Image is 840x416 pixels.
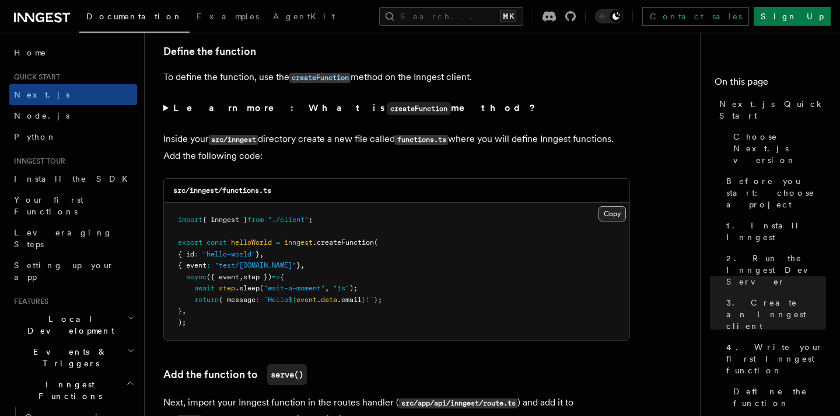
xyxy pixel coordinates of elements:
span: ({ event [206,273,239,281]
a: Choose Next.js version [729,126,826,171]
span: from [247,216,264,224]
span: , [300,261,304,269]
span: { message [219,296,256,304]
span: Your first Functions [14,195,83,216]
span: = [276,238,280,247]
a: Leveraging Steps [9,222,137,255]
span: data [321,296,337,304]
span: Leveraging Steps [14,228,113,249]
span: ( [374,238,378,247]
a: Your first Functions [9,189,137,222]
span: Define the function [733,386,826,409]
span: { id [178,250,194,258]
span: .email [337,296,362,304]
span: Documentation [86,12,183,21]
a: Next.js [9,84,137,105]
button: Local Development [9,308,137,341]
a: Node.js [9,105,137,126]
p: To define the function, use the method on the Inngest client. [163,69,630,86]
button: Events & Triggers [9,341,137,374]
span: Inngest Functions [9,379,126,402]
span: event [296,296,317,304]
span: }; [374,296,382,304]
span: Features [9,297,48,306]
span: "test/[DOMAIN_NAME]" [215,261,296,269]
h4: On this page [715,75,826,93]
code: createFunction [387,102,451,115]
span: await [194,284,215,292]
span: } [296,261,300,269]
span: .createFunction [313,238,374,247]
button: Search...⌘K [379,7,523,26]
a: Add the function toserve() [163,364,307,385]
span: 2. Run the Inngest Dev Server [726,252,826,287]
span: , [325,284,329,292]
a: AgentKit [266,4,342,32]
span: : [206,261,211,269]
a: createFunction [289,71,351,82]
code: createFunction [289,73,351,83]
a: 2. Run the Inngest Dev Server [722,248,826,292]
a: Examples [190,4,266,32]
span: } [178,307,182,315]
code: src/inngest [209,135,258,145]
span: step [219,284,235,292]
span: Next.js [14,90,69,99]
code: serve() [267,364,307,385]
span: 4. Write your first Inngest function [726,341,826,376]
code: functions.ts [395,135,448,145]
a: 3. Create an Inngest client [722,292,826,337]
span: => [272,273,280,281]
span: const [206,238,227,247]
span: . [317,296,321,304]
a: Contact sales [642,7,749,26]
span: { [280,273,284,281]
span: ); [349,284,358,292]
span: 3. Create an Inngest client [726,297,826,332]
span: , [239,273,243,281]
a: Python [9,126,137,147]
span: Next.js Quick Start [719,98,826,122]
span: "wait-a-moment" [264,284,325,292]
strong: Learn more: What is method? [173,102,538,113]
a: Setting up your app [9,255,137,287]
span: ${ [288,296,296,304]
span: .sleep [235,284,260,292]
span: Before you start: choose a project [726,175,826,210]
span: } [362,296,366,304]
button: Toggle dark mode [595,9,623,23]
span: async [186,273,206,281]
button: Copy [598,206,626,221]
span: "hello-world" [202,250,256,258]
code: src/app/api/inngest/route.ts [399,398,517,408]
span: step }) [243,273,272,281]
span: Examples [197,12,259,21]
span: Install the SDK [14,174,135,183]
span: } [256,250,260,258]
span: Quick start [9,72,60,82]
span: Events & Triggers [9,346,127,369]
span: return [194,296,219,304]
span: ); [178,318,186,327]
a: Before you start: choose a project [722,171,826,215]
span: : [256,296,260,304]
button: Inngest Functions [9,374,137,407]
span: { inngest } [202,216,247,224]
a: Next.js Quick Start [715,93,826,126]
span: export [178,238,202,247]
span: inngest [284,238,313,247]
a: Sign Up [754,7,831,26]
span: Local Development [9,313,127,337]
a: Home [9,42,137,63]
span: !` [366,296,374,304]
span: "./client" [268,216,309,224]
span: Python [14,132,57,141]
a: Define the function [163,43,256,60]
a: Documentation [79,4,190,33]
span: AgentKit [273,12,335,21]
span: Inngest tour [9,157,65,166]
a: 4. Write your first Inngest function [722,337,826,381]
span: Node.js [14,111,69,120]
span: , [260,250,264,258]
span: `Hello [264,296,288,304]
